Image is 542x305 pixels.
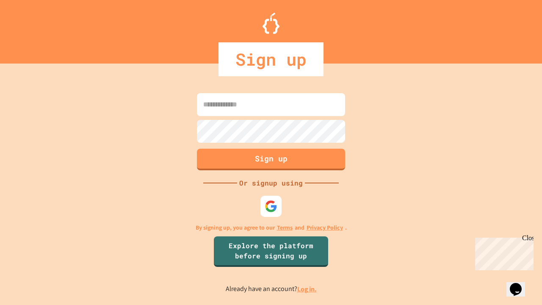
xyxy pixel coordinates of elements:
[3,3,58,54] div: Chat with us now!Close
[214,236,328,267] a: Explore the platform before signing up
[196,223,347,232] p: By signing up, you agree to our and .
[297,285,317,294] a: Log in.
[307,223,343,232] a: Privacy Policy
[237,178,305,188] div: Or signup using
[277,223,293,232] a: Terms
[218,42,324,76] div: Sign up
[197,149,345,170] button: Sign up
[472,234,534,270] iframe: chat widget
[263,13,279,34] img: Logo.svg
[506,271,534,297] iframe: chat widget
[226,284,317,294] p: Already have an account?
[265,200,277,213] img: google-icon.svg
